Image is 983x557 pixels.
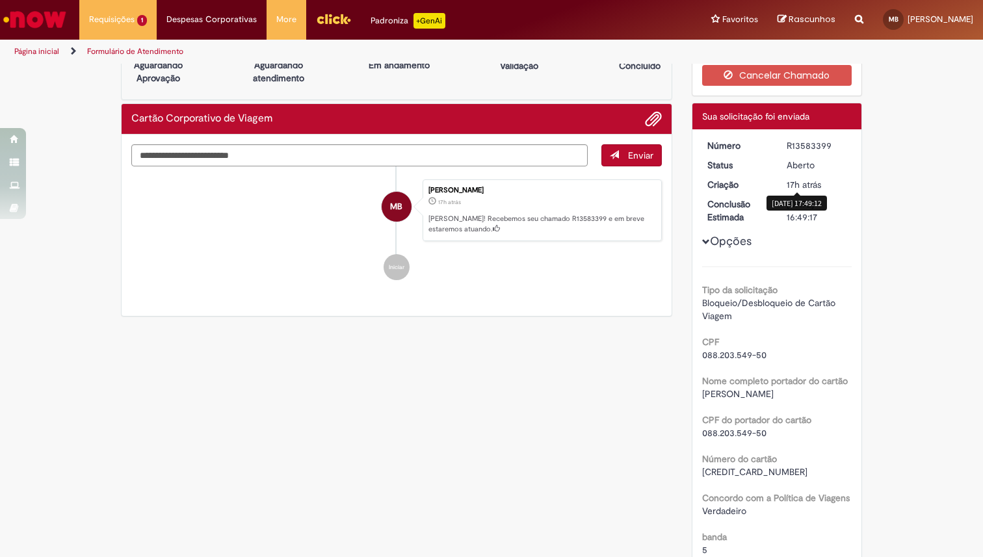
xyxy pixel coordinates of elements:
div: Marco Aurelio Beber [382,192,412,222]
b: CPF [702,336,719,348]
span: MB [889,15,898,23]
span: 088.203.549-50 [702,349,767,361]
p: Em andamento [369,58,430,71]
b: Concordo com a Política de Viagens [702,492,850,504]
span: Requisições [89,13,135,26]
div: Padroniza [371,13,445,29]
b: CPF do portador do cartão [702,414,811,426]
span: More [276,13,296,26]
dt: Criação [698,178,778,191]
span: 5 [702,544,707,556]
span: Enviar [628,149,653,161]
span: Sua solicitação foi enviada [702,110,809,122]
div: Aberto [787,159,847,172]
span: [PERSON_NAME] [908,14,973,25]
li: Marco Aurelio Beber [131,179,662,242]
div: 30/09/2025 17:49:12 [787,178,847,191]
div: [DATE] 17:49:12 [767,196,827,211]
div: R13583399 [787,139,847,152]
span: 17h atrás [438,198,461,206]
p: +GenAi [413,13,445,29]
p: Aguardando Aprovação [127,58,190,84]
span: 088.203.549-50 [702,427,767,439]
p: Aguardando atendimento [247,58,310,84]
dt: Conclusão Estimada [698,198,778,224]
ul: Histórico de tíquete [131,166,662,294]
span: Bloqueio/Desbloqueio de Cartão Viagem [702,297,838,322]
b: Nome completo portador do cartão [702,375,848,387]
button: Cancelar Chamado [702,65,852,86]
span: 17h atrás [787,179,821,190]
a: Página inicial [14,46,59,57]
a: Rascunhos [778,14,835,26]
button: Enviar [601,144,662,166]
div: [PERSON_NAME] [428,187,655,194]
dt: Número [698,139,778,152]
span: 1 [137,15,147,26]
span: [CREDIT_CARD_NUMBER] [702,466,807,478]
ul: Trilhas de página [10,40,646,64]
p: [PERSON_NAME]! Recebemos seu chamado R13583399 e em breve estaremos atuando. [428,214,655,234]
dt: Status [698,159,778,172]
b: banda [702,531,727,543]
img: ServiceNow [1,6,68,32]
img: click_logo_yellow_360x200.png [316,9,351,29]
button: Adicionar anexos [645,110,662,127]
h2: Cartão Corporativo de Viagem Histórico de tíquete [131,113,272,125]
p: Validação [500,59,538,72]
span: Verdadeiro [702,505,746,517]
textarea: Digite sua mensagem aqui... [131,144,588,166]
span: Rascunhos [789,13,835,25]
p: Concluído [619,59,661,72]
time: 30/09/2025 17:49:12 [438,198,461,206]
b: Número do cartão [702,453,777,465]
span: Despesas Corporativas [166,13,257,26]
span: [PERSON_NAME] [702,388,774,400]
a: Formulário de Atendimento [87,46,183,57]
span: MB [390,191,402,222]
b: Tipo da solicitação [702,284,778,296]
span: Favoritos [722,13,758,26]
